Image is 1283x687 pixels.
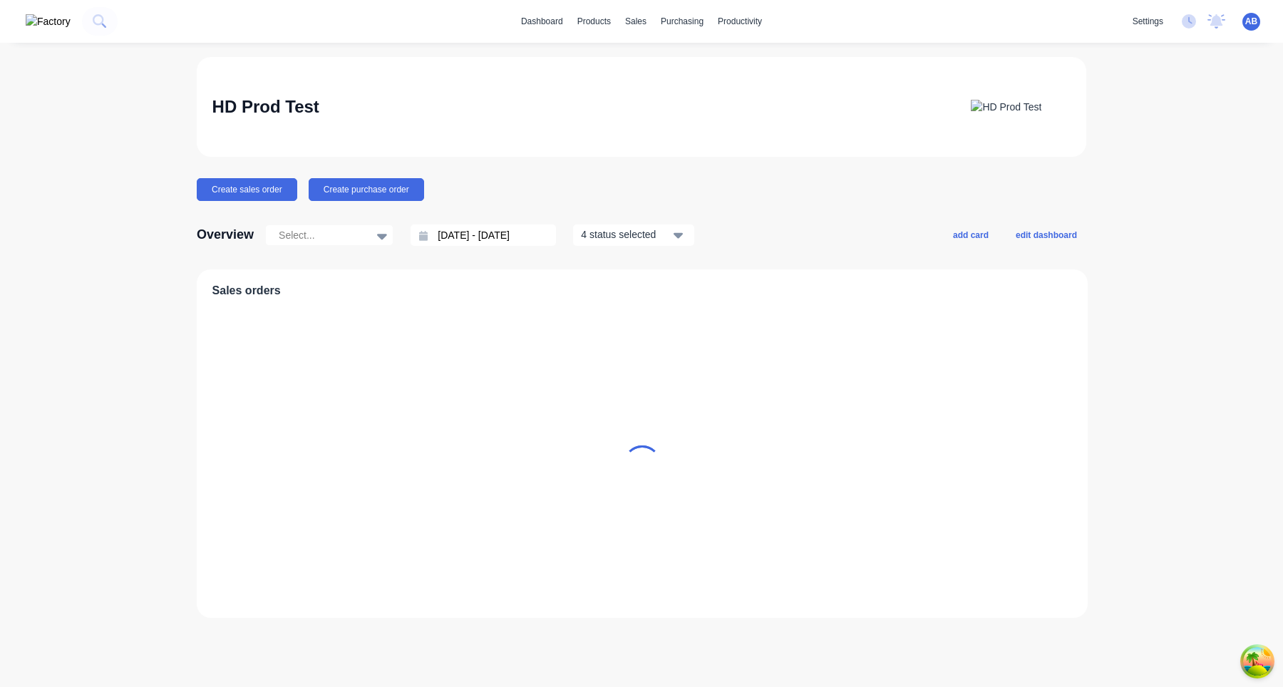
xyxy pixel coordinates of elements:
div: 4 status selected [581,227,671,242]
button: 4 status selected [573,224,694,246]
button: edit dashboard [1006,225,1086,244]
span: AB [1245,15,1257,28]
div: purchasing [654,11,711,32]
span: Sales orders [212,282,281,299]
button: Create purchase order [309,178,424,201]
div: products [570,11,618,32]
button: Open Tanstack query devtools [1243,647,1272,676]
div: Overview [197,221,254,249]
div: HD Prod Test [212,93,319,121]
div: sales [618,11,654,32]
button: add card [944,225,998,244]
div: settings [1125,11,1170,32]
img: HD Prod Test [971,100,1041,115]
img: Factory [26,14,71,29]
a: dashboard [514,11,570,32]
div: productivity [711,11,769,32]
button: Create sales order [197,178,297,201]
